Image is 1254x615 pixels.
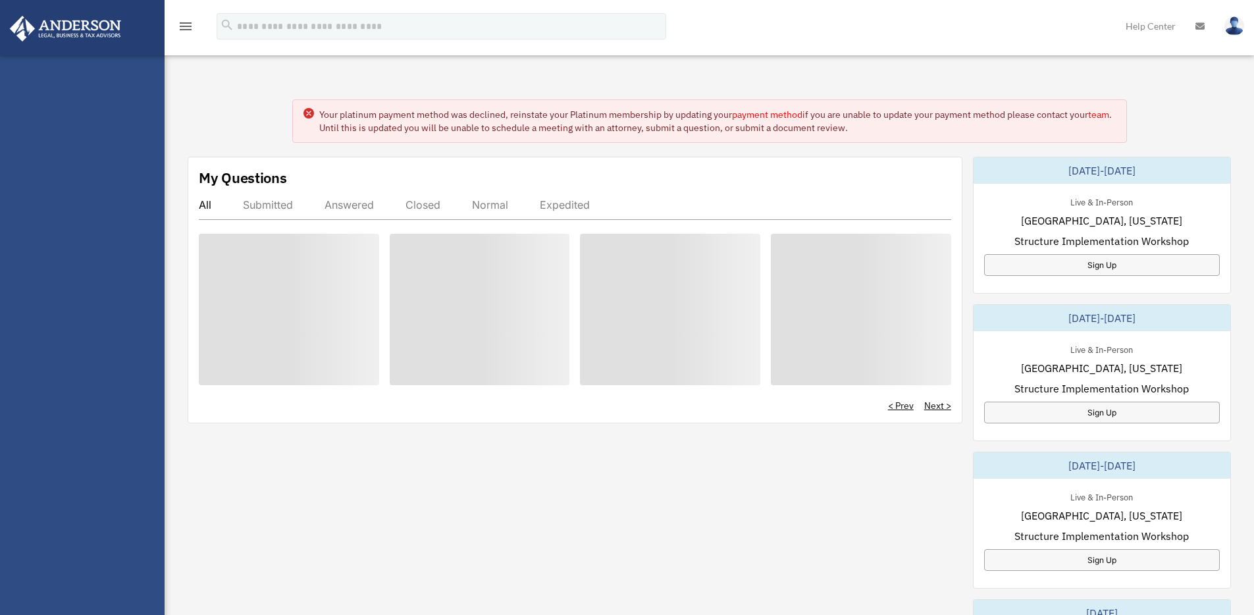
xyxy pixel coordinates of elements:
[325,198,374,211] div: Answered
[1060,194,1143,208] div: Live & In-Person
[974,157,1230,184] div: [DATE]-[DATE]
[1021,508,1182,523] span: [GEOGRAPHIC_DATA], [US_STATE]
[984,402,1220,423] a: Sign Up
[1088,109,1109,120] a: team
[1014,381,1189,396] span: Structure Implementation Workshop
[1014,233,1189,249] span: Structure Implementation Workshop
[888,399,914,412] a: < Prev
[319,108,1116,134] div: Your platinum payment method was declined, reinstate your Platinum membership by updating your if...
[178,18,194,34] i: menu
[984,254,1220,276] a: Sign Up
[220,18,234,32] i: search
[6,16,125,41] img: Anderson Advisors Platinum Portal
[974,305,1230,331] div: [DATE]-[DATE]
[1224,16,1244,36] img: User Pic
[974,452,1230,479] div: [DATE]-[DATE]
[178,23,194,34] a: menu
[984,549,1220,571] a: Sign Up
[1021,213,1182,228] span: [GEOGRAPHIC_DATA], [US_STATE]
[924,399,951,412] a: Next >
[1060,489,1143,503] div: Live & In-Person
[472,198,508,211] div: Normal
[405,198,440,211] div: Closed
[243,198,293,211] div: Submitted
[199,168,287,188] div: My Questions
[1021,360,1182,376] span: [GEOGRAPHIC_DATA], [US_STATE]
[1014,528,1189,544] span: Structure Implementation Workshop
[1060,342,1143,356] div: Live & In-Person
[199,198,211,211] div: All
[732,109,802,120] a: payment method
[540,198,590,211] div: Expedited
